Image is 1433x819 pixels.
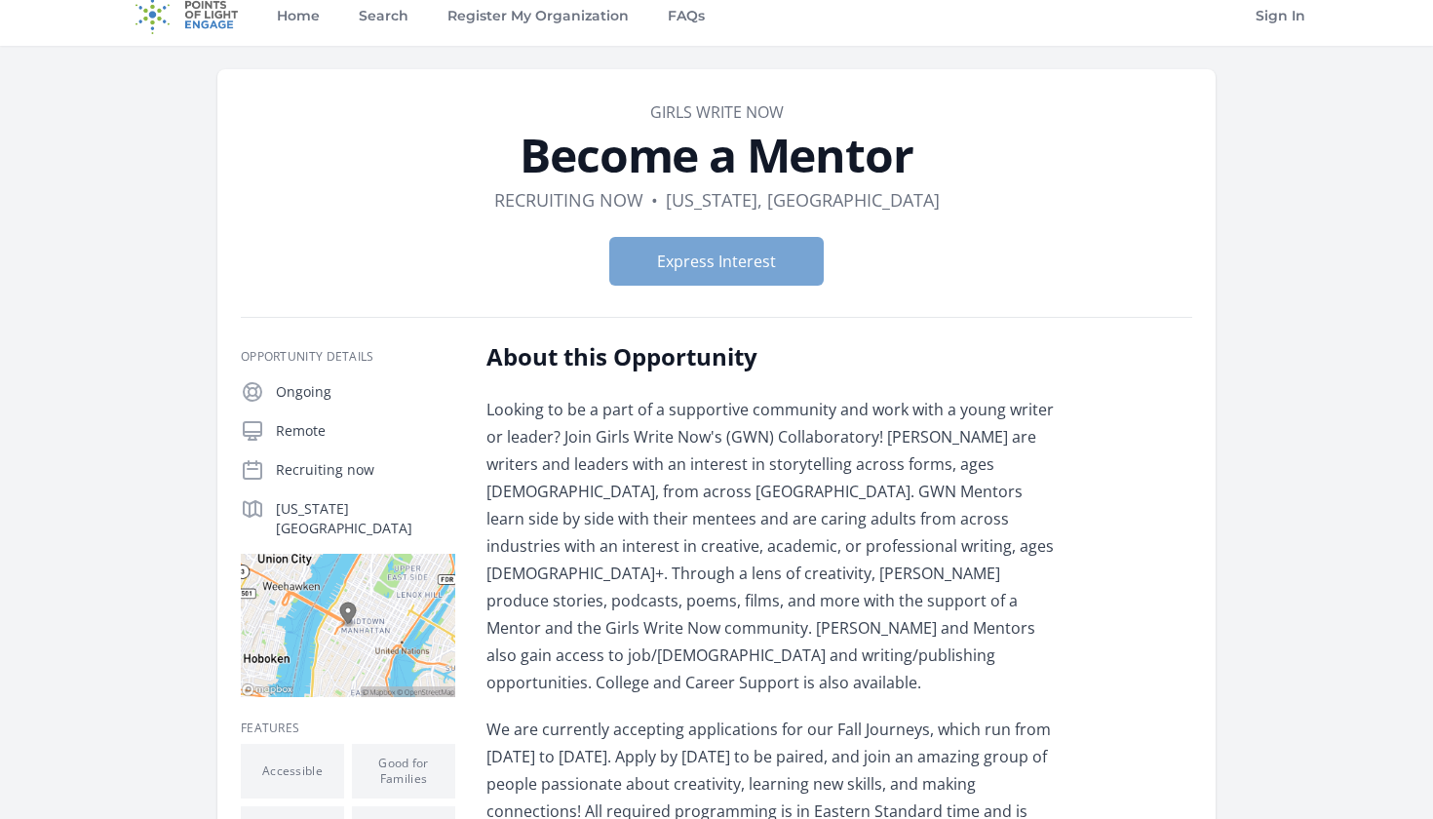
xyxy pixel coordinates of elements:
[486,341,1057,372] h2: About this Opportunity
[241,554,455,697] img: Map
[352,744,455,799] li: Good for Families
[650,101,784,123] a: Girls Write Now
[666,186,940,214] dd: [US_STATE], [GEOGRAPHIC_DATA]
[276,421,455,441] p: Remote
[276,382,455,402] p: Ongoing
[651,186,658,214] div: •
[276,499,455,538] p: [US_STATE][GEOGRAPHIC_DATA]
[241,349,455,365] h3: Opportunity Details
[609,237,824,286] button: Express Interest
[486,396,1057,696] p: Looking to be a part of a supportive community and work with a young writer or leader? Join Girls...
[276,460,455,480] p: Recruiting now
[241,721,455,736] h3: Features
[241,132,1192,178] h1: Become a Mentor
[241,744,344,799] li: Accessible
[494,186,643,214] dd: Recruiting now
